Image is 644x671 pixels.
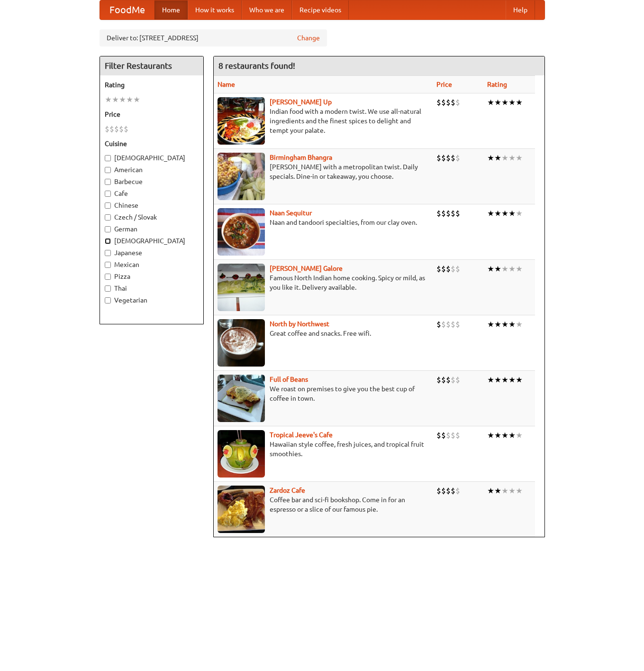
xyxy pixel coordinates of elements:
li: $ [436,97,441,108]
li: ★ [501,208,508,219]
h4: Filter Restaurants [100,56,203,75]
li: $ [109,124,114,134]
li: $ [446,264,451,274]
label: Chinese [105,201,199,210]
img: north.jpg [218,319,265,367]
li: ★ [487,208,494,219]
li: ★ [508,208,516,219]
li: $ [451,208,455,219]
input: [DEMOGRAPHIC_DATA] [105,155,111,161]
li: $ [441,153,446,163]
li: $ [455,430,460,441]
li: ★ [112,94,119,105]
li: $ [446,208,451,219]
input: Vegetarian [105,297,111,303]
li: $ [436,375,441,385]
li: $ [441,430,446,441]
a: Price [436,81,452,88]
input: Barbecue [105,179,111,185]
li: $ [441,486,446,496]
li: $ [451,375,455,385]
li: $ [441,264,446,274]
li: ★ [516,375,523,385]
input: Chinese [105,202,111,209]
li: $ [455,208,460,219]
li: ★ [516,486,523,496]
li: $ [436,208,441,219]
ng-pluralize: 8 restaurants found! [218,61,295,70]
label: American [105,165,199,175]
li: ★ [487,430,494,441]
li: ★ [501,264,508,274]
li: ★ [105,94,112,105]
li: $ [455,375,460,385]
li: ★ [516,264,523,274]
li: ★ [501,153,508,163]
label: Thai [105,284,199,293]
li: ★ [501,319,508,330]
li: $ [455,486,460,496]
input: Mexican [105,262,111,268]
li: $ [436,319,441,330]
li: $ [451,430,455,441]
li: $ [455,319,460,330]
a: Who we are [242,0,292,19]
li: $ [455,264,460,274]
div: Deliver to: [STREET_ADDRESS] [100,29,327,46]
h5: Rating [105,80,199,90]
h5: Price [105,110,199,119]
li: $ [446,153,451,163]
li: ★ [494,430,501,441]
p: [PERSON_NAME] with a metropolitan twist. Daily specials. Dine-in or takeaway, you choose. [218,162,429,181]
li: ★ [508,486,516,496]
li: $ [446,486,451,496]
li: ★ [508,97,516,108]
label: Vegetarian [105,295,199,305]
li: ★ [487,97,494,108]
a: Zardoz Cafe [270,487,305,494]
li: $ [436,430,441,441]
li: ★ [494,264,501,274]
li: $ [441,319,446,330]
label: Cafe [105,189,199,198]
a: How it works [188,0,242,19]
p: We roast on premises to give you the best cup of coffee in town. [218,384,429,403]
b: Birmingham Bhangra [270,154,332,161]
li: ★ [494,208,501,219]
li: ★ [119,94,126,105]
li: ★ [501,486,508,496]
li: ★ [508,153,516,163]
li: ★ [516,319,523,330]
input: Pizza [105,274,111,280]
a: Full of Beans [270,376,308,383]
li: ★ [508,264,516,274]
p: Great coffee and snacks. Free wifi. [218,329,429,338]
input: Cafe [105,191,111,197]
li: $ [436,486,441,496]
p: Coffee bar and sci-fi bookshop. Come in for an espresso or a slice of our famous pie. [218,495,429,514]
li: $ [436,264,441,274]
li: ★ [487,264,494,274]
li: ★ [501,375,508,385]
label: Barbecue [105,177,199,186]
li: ★ [501,430,508,441]
li: ★ [516,430,523,441]
li: $ [124,124,128,134]
a: Naan Sequitur [270,209,312,217]
b: Tropical Jeeve's Cafe [270,431,333,439]
li: $ [436,153,441,163]
p: Famous North Indian home cooking. Spicy or mild, as you like it. Delivery available. [218,273,429,292]
input: American [105,167,111,173]
li: ★ [508,319,516,330]
input: Japanese [105,250,111,256]
p: Hawaiian style coffee, fresh juices, and tropical fruit smoothies. [218,440,429,459]
a: [PERSON_NAME] Galore [270,265,343,272]
li: $ [105,124,109,134]
img: zardoz.jpg [218,486,265,533]
a: Home [154,0,188,19]
label: Japanese [105,248,199,257]
img: curryup.jpg [218,97,265,145]
li: $ [455,97,460,108]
